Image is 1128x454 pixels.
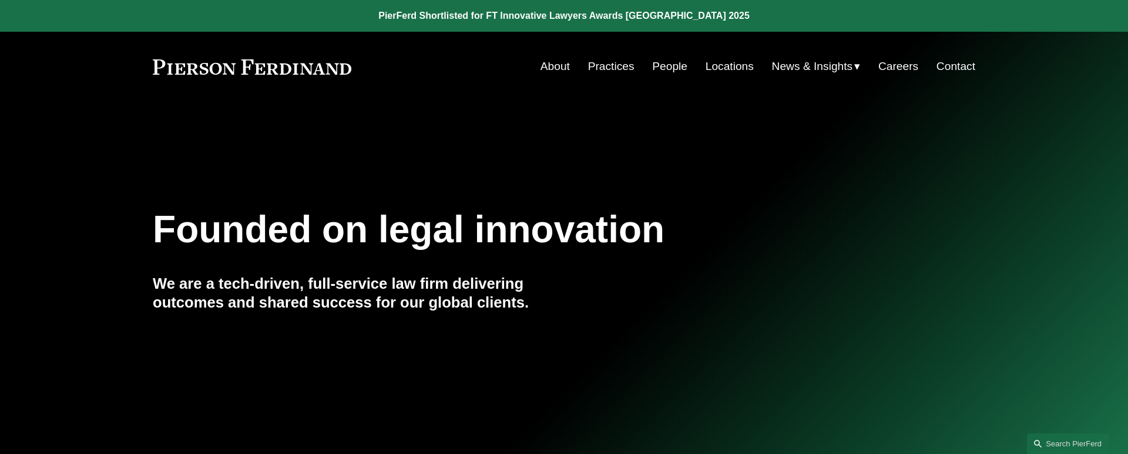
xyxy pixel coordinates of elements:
[540,55,570,78] a: About
[878,55,918,78] a: Careers
[706,55,754,78] a: Locations
[772,55,861,78] a: folder dropdown
[1027,433,1109,454] a: Search this site
[772,56,853,77] span: News & Insights
[588,55,634,78] a: Practices
[153,274,564,312] h4: We are a tech-driven, full-service law firm delivering outcomes and shared success for our global...
[936,55,975,78] a: Contact
[153,208,838,251] h1: Founded on legal innovation
[652,55,687,78] a: People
